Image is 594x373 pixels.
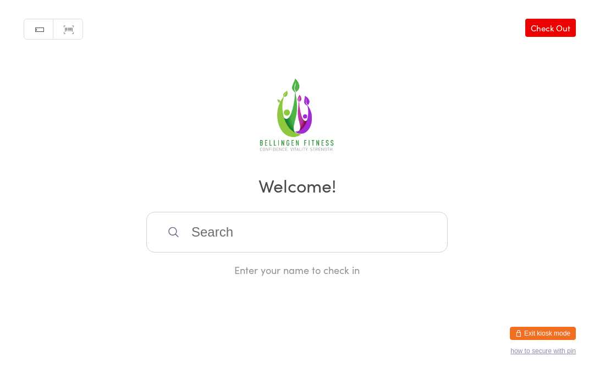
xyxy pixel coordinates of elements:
img: Bellingen Fitness [254,75,340,157]
a: Check Out [525,19,576,37]
button: Exit kiosk mode [510,327,576,340]
button: how to secure with pin [510,347,576,355]
input: Search [146,212,448,253]
div: Enter your name to check in [146,263,448,277]
h2: Welcome! [11,173,583,198]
